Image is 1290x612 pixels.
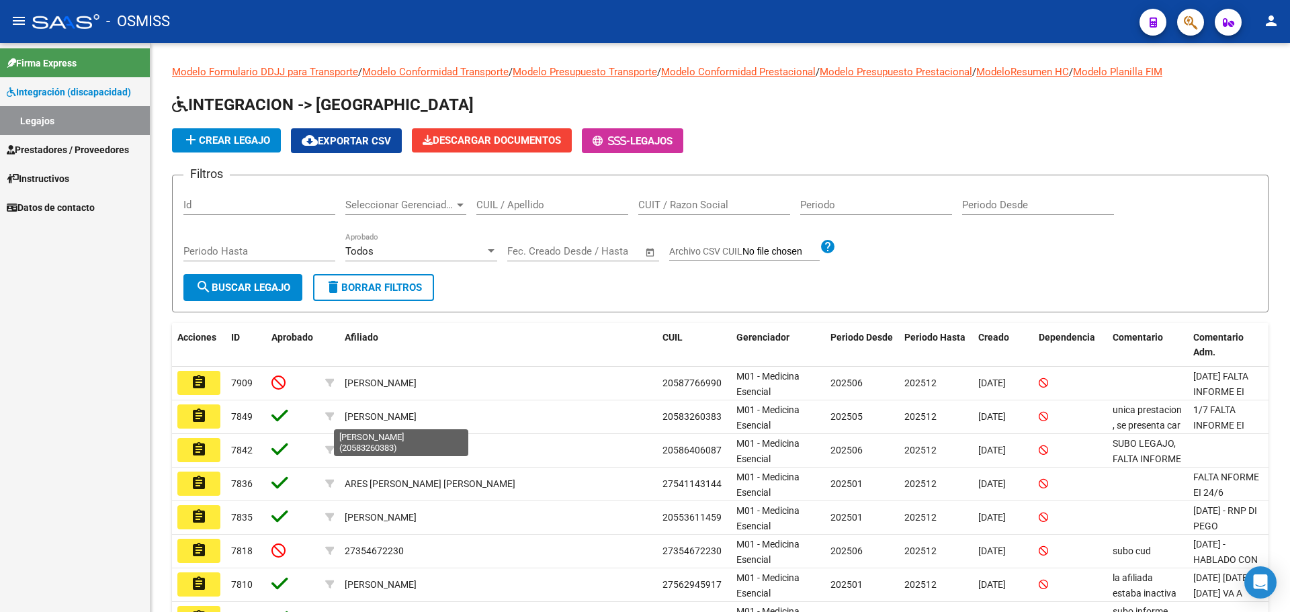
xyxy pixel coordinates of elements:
[830,378,863,388] span: 202506
[231,378,253,388] span: 7909
[302,135,391,147] span: Exportar CSV
[1113,438,1181,494] span: SUBO LEGAJO, FALTA INFORME EI subo informe ei
[226,323,266,367] datatable-header-cell: ID
[1107,323,1188,367] datatable-header-cell: Comentario
[593,135,630,147] span: -
[345,510,417,525] div: [PERSON_NAME]
[736,505,800,531] span: M01 - Medicina Esencial
[830,411,863,422] span: 202505
[1193,472,1259,498] span: FALTA NFORME EI 24/6
[345,543,404,559] div: 27354672230
[172,95,474,114] span: INTEGRACION -> [GEOGRAPHIC_DATA]
[563,245,628,257] input: End date
[904,411,937,422] span: 202512
[736,539,800,565] span: M01 - Medicina Esencial
[976,66,1069,78] a: ModeloResumen HC
[1113,404,1182,446] span: unica prestacion , se presenta car + cue
[345,476,515,492] div: ARES [PERSON_NAME] [PERSON_NAME]
[191,576,207,592] mat-icon: assignment
[736,472,800,498] span: M01 - Medicina Esencial
[172,66,358,78] a: Modelo Formulario DDJJ para Transporte
[978,478,1006,489] span: [DATE]
[820,66,972,78] a: Modelo Presupuesto Prestacional
[661,66,816,78] a: Modelo Conformidad Prestacional
[973,323,1033,367] datatable-header-cell: Creado
[830,445,863,455] span: 202506
[7,56,77,71] span: Firma Express
[423,134,561,146] span: Descargar Documentos
[191,475,207,491] mat-icon: assignment
[513,66,657,78] a: Modelo Presupuesto Transporte
[191,509,207,525] mat-icon: assignment
[830,512,863,523] span: 202501
[643,245,658,260] button: Open calendar
[191,441,207,457] mat-icon: assignment
[1188,323,1268,367] datatable-header-cell: Comentario Adm.
[978,378,1006,388] span: [DATE]
[345,409,417,425] div: [PERSON_NAME]
[736,572,800,599] span: M01 - Medicina Esencial
[662,478,722,489] span: 27541143144
[1039,332,1095,343] span: Dependencia
[313,274,434,301] button: Borrar Filtros
[302,132,318,148] mat-icon: cloud_download
[362,66,509,78] a: Modelo Conformidad Transporte
[345,376,417,391] div: [PERSON_NAME]
[978,579,1006,590] span: [DATE]
[736,438,800,464] span: M01 - Medicina Esencial
[904,478,937,489] span: 202512
[736,404,800,431] span: M01 - Medicina Esencial
[345,332,378,343] span: Afiliado
[345,443,417,458] div: [PERSON_NAME]
[7,171,69,186] span: Instructivos
[345,577,417,593] div: [PERSON_NAME]
[904,445,937,455] span: 202512
[196,281,290,294] span: Buscar Legajo
[266,323,320,367] datatable-header-cell: Aprobado
[1193,539,1260,611] span: 30/06/2025 - HABLADO CON AFILIACIONES. NO CRUZA CON AFIP.
[1113,332,1163,343] span: Comentario
[191,374,207,390] mat-icon: assignment
[7,200,95,215] span: Datos de contacto
[507,245,551,257] input: Start date
[662,579,722,590] span: 27562945917
[662,512,722,523] span: 20553611459
[1193,371,1272,458] span: 6/8/25 FALTA INFORME EI FALTA ESPECIALIZACION EN ET DE LOS PRESTADORES
[662,445,722,455] span: 20586406087
[662,332,683,343] span: CUIL
[1193,505,1265,577] span: 24/06/2025 - RNP DI PEGO MARIA ANDREA VENCE 07-2025. FALTA INFORME EI
[830,332,893,343] span: Periodo Desde
[742,246,820,258] input: Archivo CSV CUIL
[830,579,863,590] span: 202501
[904,332,965,343] span: Periodo Hasta
[183,132,199,148] mat-icon: add
[1033,323,1107,367] datatable-header-cell: Dependencia
[325,281,422,294] span: Borrar Filtros
[231,512,253,523] span: 7835
[7,85,131,99] span: Integración (discapacidad)
[177,332,216,343] span: Acciones
[820,238,836,255] mat-icon: help
[978,445,1006,455] span: [DATE]
[172,128,281,152] button: Crear Legajo
[7,142,129,157] span: Prestadores / Proveedores
[183,274,302,301] button: Buscar Legajo
[978,411,1006,422] span: [DATE]
[1073,66,1162,78] a: Modelo Planilla FIM
[630,135,673,147] span: Legajos
[231,545,253,556] span: 7818
[978,512,1006,523] span: [DATE]
[231,411,253,422] span: 7849
[669,246,742,257] span: Archivo CSV CUIL
[231,445,253,455] span: 7842
[345,245,374,257] span: Todos
[825,323,899,367] datatable-header-cell: Periodo Desde
[904,512,937,523] span: 202512
[736,371,800,397] span: M01 - Medicina Esencial
[183,165,230,183] h3: Filtros
[662,545,722,556] span: 27354672230
[662,411,722,422] span: 20583260383
[904,545,937,556] span: 202512
[231,579,253,590] span: 7810
[231,332,240,343] span: ID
